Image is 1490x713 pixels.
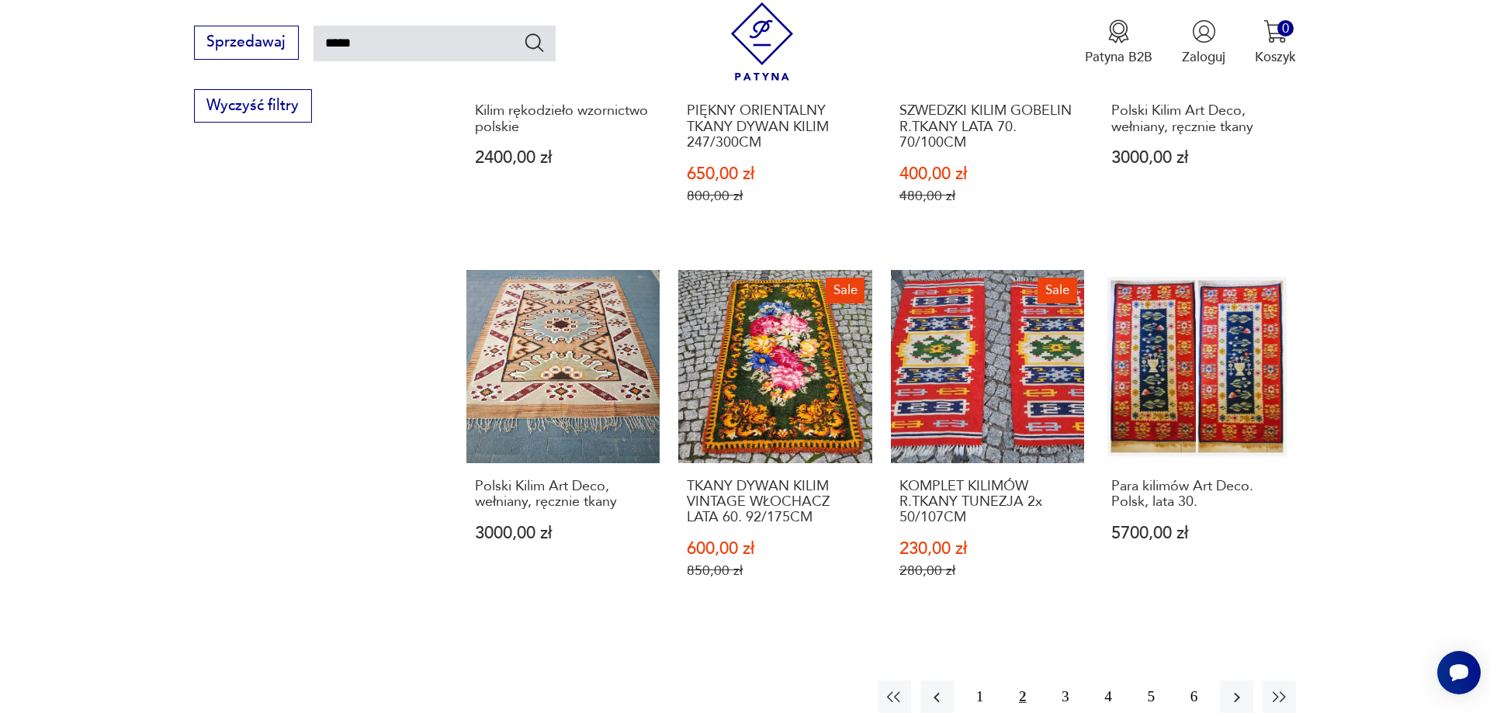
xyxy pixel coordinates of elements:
[687,541,864,557] p: 600,00 zł
[475,103,652,135] h3: Kilim rękodzieło wzornictwo polskie
[1103,270,1296,615] a: Para kilimów Art Deco. Polsk, lata 30.Para kilimów Art Deco. Polsk, lata 30.5700,00 zł
[1111,150,1288,166] p: 3000,00 zł
[194,89,312,123] button: Wyczyść filtry
[194,26,299,60] button: Sprzedawaj
[466,270,660,615] a: Polski Kilim Art Deco, wełniany, ręcznie tkanyPolski Kilim Art Deco, wełniany, ręcznie tkany3000,...
[475,525,652,542] p: 3000,00 zł
[1085,19,1152,66] a: Ikona medaluPatyna B2B
[1255,48,1296,66] p: Koszyk
[1437,651,1481,694] iframe: Smartsupp widget button
[687,479,864,526] h3: TKANY DYWAN KILIM VINTAGE WŁOCHACZ LATA 60. 92/175CM
[1277,20,1294,36] div: 0
[1111,103,1288,135] h3: Polski Kilim Art Deco, wełniany, ręcznie tkany
[475,150,652,166] p: 2400,00 zł
[475,479,652,511] h3: Polski Kilim Art Deco, wełniany, ręcznie tkany
[1182,48,1225,66] p: Zaloguj
[687,166,864,182] p: 650,00 zł
[1085,48,1152,66] p: Patyna B2B
[891,270,1084,615] a: SaleKOMPLET KILIMÓW R.TKANY TUNEZJA 2x 50/107CMKOMPLET KILIMÓW R.TKANY TUNEZJA 2x 50/107CM230,00 ...
[1192,19,1216,43] img: Ikonka użytkownika
[899,188,1076,204] p: 480,00 zł
[1111,479,1288,511] h3: Para kilimów Art Deco. Polsk, lata 30.
[1182,19,1225,66] button: Zaloguj
[1085,19,1152,66] button: Patyna B2B
[687,188,864,204] p: 800,00 zł
[678,270,871,615] a: SaleTKANY DYWAN KILIM VINTAGE WŁOCHACZ LATA 60. 92/175CMTKANY DYWAN KILIM VINTAGE WŁOCHACZ LATA 6...
[523,31,546,54] button: Szukaj
[899,166,1076,182] p: 400,00 zł
[1263,19,1287,43] img: Ikona koszyka
[687,562,864,579] p: 850,00 zł
[687,103,864,151] h3: PIĘKNY ORIENTALNY TKANY DYWAN KILIM 247/300CM
[1255,19,1296,66] button: 0Koszyk
[899,562,1076,579] p: 280,00 zł
[723,2,802,81] img: Patyna - sklep z meblami i dekoracjami vintage
[899,479,1076,526] h3: KOMPLET KILIMÓW R.TKANY TUNEZJA 2x 50/107CM
[1111,525,1288,542] p: 5700,00 zł
[1107,19,1131,43] img: Ikona medalu
[194,37,299,50] a: Sprzedawaj
[899,103,1076,151] h3: SZWEDZKI KILIM GOBELIN R.TKANY LATA 70. 70/100CM
[899,541,1076,557] p: 230,00 zł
